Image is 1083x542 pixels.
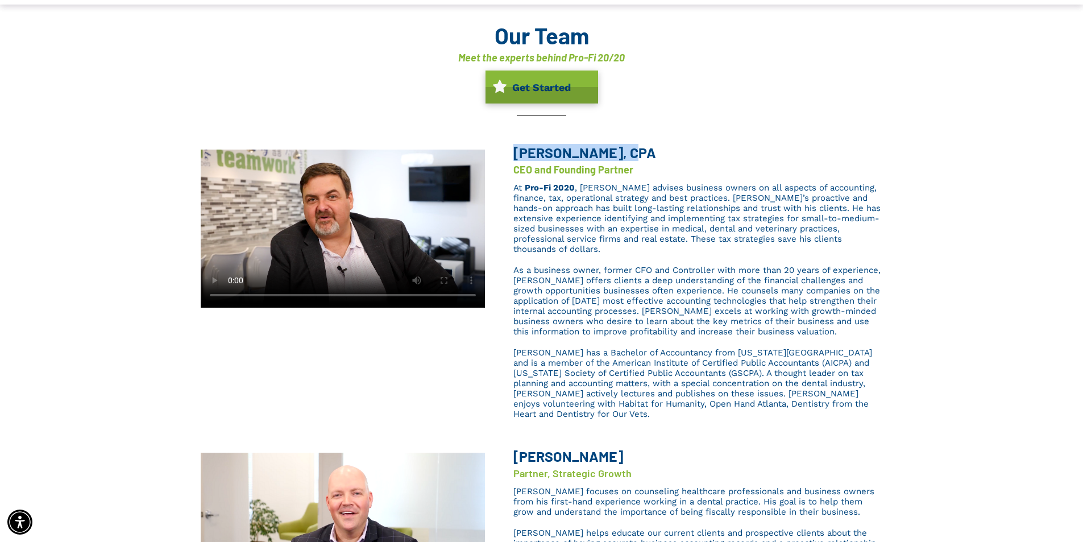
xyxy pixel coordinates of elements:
[513,347,872,419] span: [PERSON_NAME] has a Bachelor of Accountancy from [US_STATE][GEOGRAPHIC_DATA] and is a member of t...
[486,71,598,104] a: Get Started
[513,163,633,176] font: CEO and Founding Partner
[513,448,623,465] b: [PERSON_NAME]
[508,76,575,99] span: Get Started
[495,22,589,49] font: Our Team
[513,265,881,337] span: As a business owner, former CFO and Controller with more than 20 years of experience, [PERSON_NAM...
[525,183,575,193] a: Pro-Fi 2020
[513,183,881,254] span: , [PERSON_NAME] advises business owners on all aspects of accounting, finance, tax, operational s...
[7,510,32,535] div: Accessibility Menu
[458,51,625,64] font: Meet the experts behind Pro-Fi 20/20
[513,467,632,479] span: Partner, Strategic Growth
[513,144,656,161] span: [PERSON_NAME], CPA
[513,183,522,193] span: At
[513,486,874,517] span: [PERSON_NAME] focuses on counseling healthcare professionals and business owners from his first-h...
